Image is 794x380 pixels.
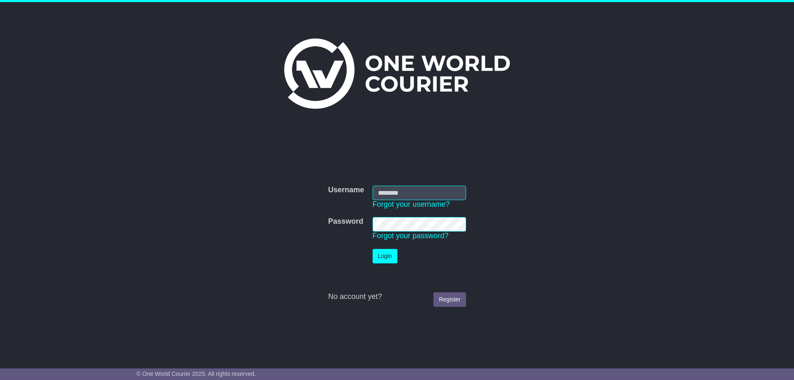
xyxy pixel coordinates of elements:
label: Username [328,186,364,195]
img: One World [284,38,510,109]
label: Password [328,217,363,226]
a: Register [433,292,466,307]
button: Login [373,249,397,263]
a: Forgot your password? [373,232,449,240]
span: © One World Courier 2025. All rights reserved. [136,370,256,377]
a: Forgot your username? [373,200,450,208]
div: No account yet? [328,292,466,301]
